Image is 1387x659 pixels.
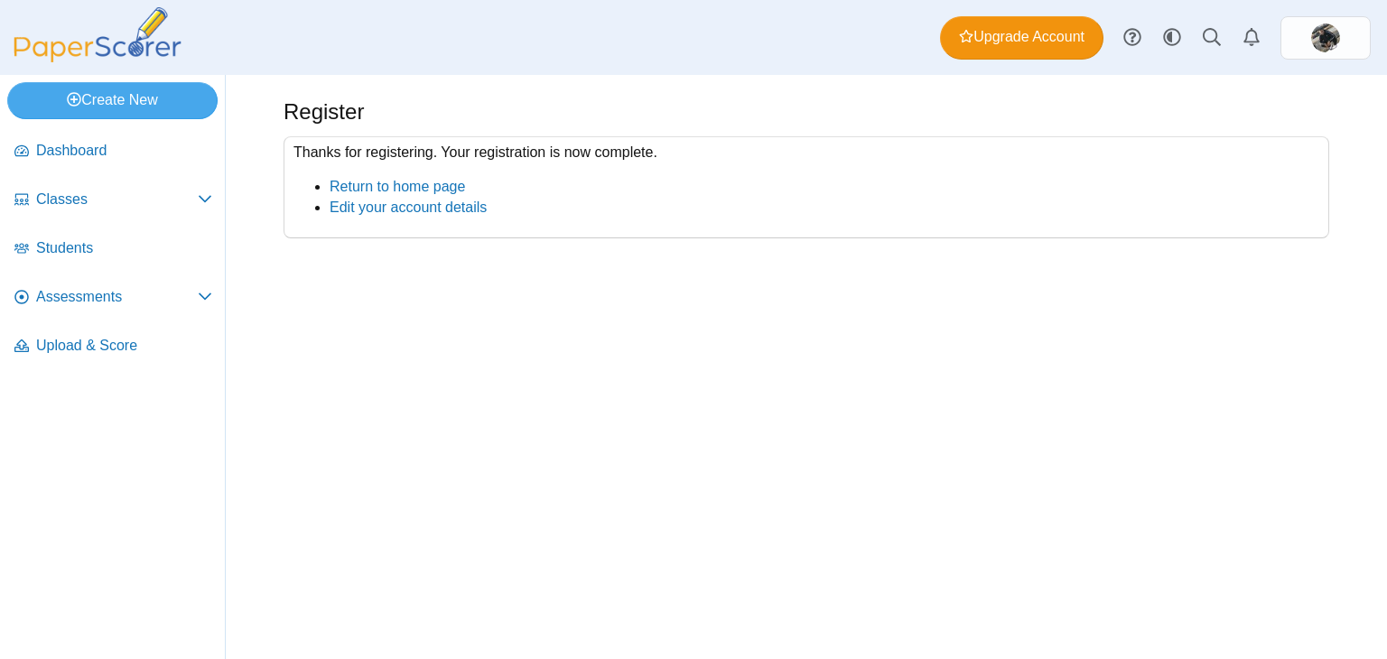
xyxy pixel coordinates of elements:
[940,16,1103,60] a: Upgrade Account
[284,136,1329,238] div: Thanks for registering. Your registration is now complete.
[7,276,219,320] a: Assessments
[1311,23,1340,52] span: Corey Travis
[36,141,212,161] span: Dashboard
[36,287,198,307] span: Assessments
[7,325,219,368] a: Upload & Score
[1232,18,1271,58] a: Alerts
[7,50,188,65] a: PaperScorer
[330,200,487,215] a: Edit your account details
[36,336,212,356] span: Upload & Score
[284,97,364,127] h1: Register
[330,179,465,194] a: Return to home page
[7,7,188,62] img: PaperScorer
[959,27,1084,47] span: Upgrade Account
[1280,16,1371,60] a: ps.1wDHZCy92ditpj9X
[7,82,218,118] a: Create New
[7,130,219,173] a: Dashboard
[36,238,212,258] span: Students
[36,190,198,209] span: Classes
[7,227,219,271] a: Students
[1311,23,1340,52] img: ps.1wDHZCy92ditpj9X
[7,179,219,222] a: Classes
